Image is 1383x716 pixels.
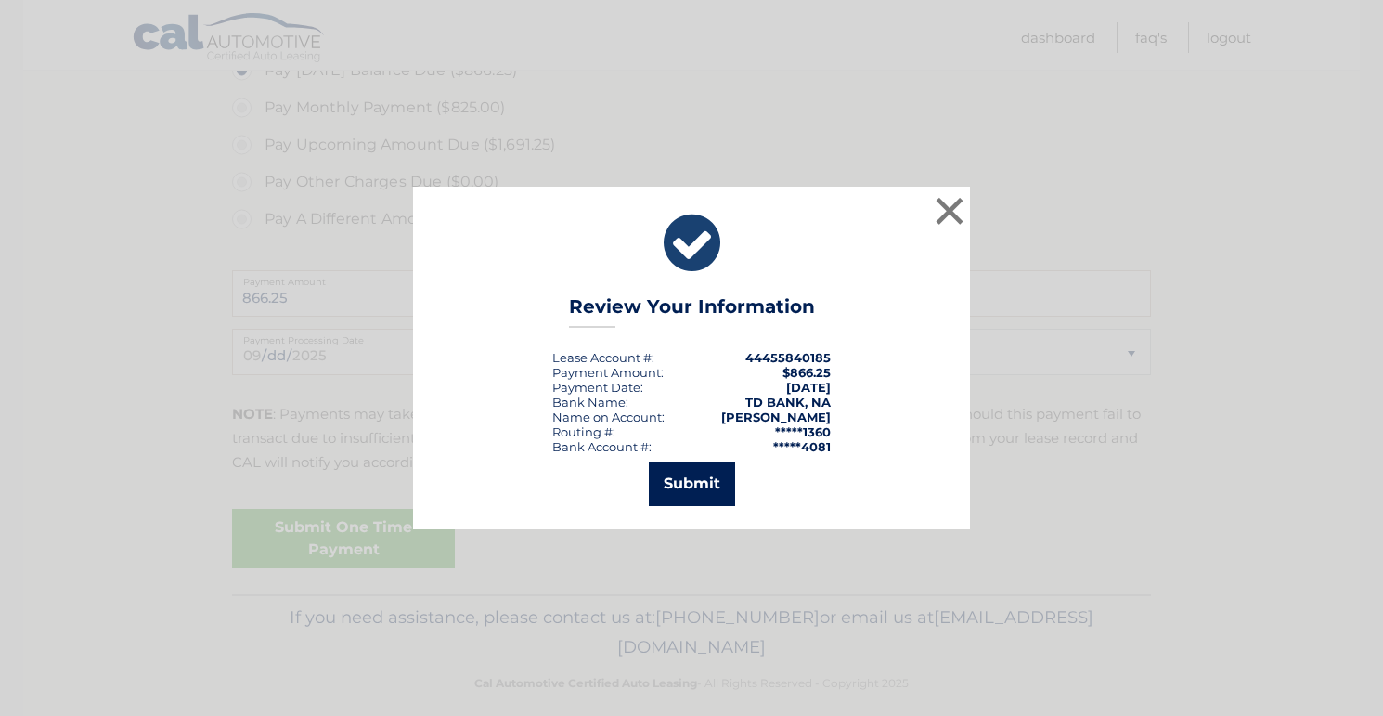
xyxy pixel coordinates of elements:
span: [DATE] [786,380,831,395]
h3: Review Your Information [569,295,815,328]
div: Lease Account #: [552,350,654,365]
button: Submit [649,462,735,506]
div: Routing #: [552,424,615,439]
strong: TD BANK, NA [745,395,831,410]
div: Payment Amount: [552,365,664,380]
span: $866.25 [782,365,831,380]
div: Bank Name: [552,395,628,410]
div: Bank Account #: [552,439,652,454]
div: Name on Account: [552,410,665,424]
button: × [931,192,968,229]
div: : [552,380,643,395]
strong: [PERSON_NAME] [721,410,831,424]
strong: 44455840185 [745,350,831,365]
span: Payment Date [552,380,640,395]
